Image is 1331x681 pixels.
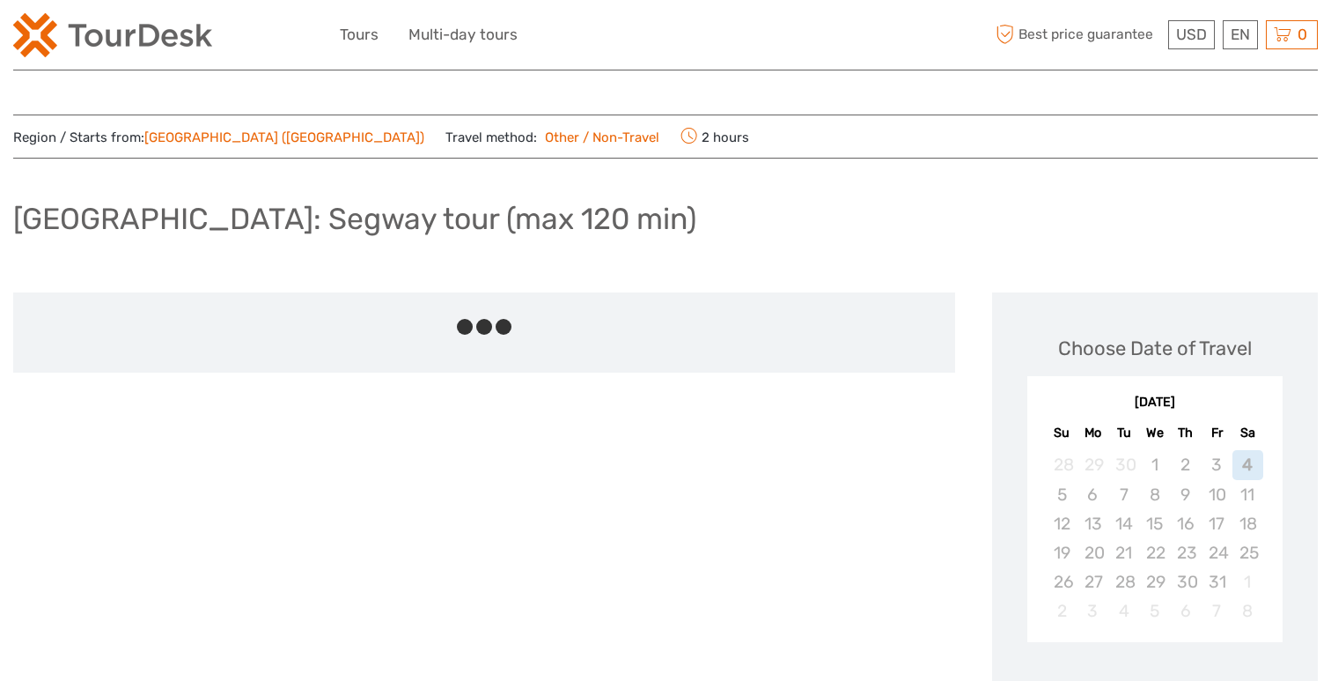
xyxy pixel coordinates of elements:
[680,124,749,149] span: 2 hours
[1047,509,1077,538] div: Not available Sunday, October 12th, 2025
[1202,596,1232,625] div: Not available Friday, November 7th, 2025
[1047,450,1077,479] div: Not available Sunday, September 28th, 2025
[1202,480,1232,509] div: Not available Friday, October 10th, 2025
[537,130,659,145] a: Other / Non-Travel
[1077,421,1108,445] div: Mo
[13,201,696,237] h1: [GEOGRAPHIC_DATA]: Segway tour (max 120 min)
[1047,567,1077,596] div: Not available Sunday, October 26th, 2025
[1295,26,1310,43] span: 0
[1232,421,1263,445] div: Sa
[1077,480,1108,509] div: Not available Monday, October 6th, 2025
[1139,538,1170,567] div: Not available Wednesday, October 22nd, 2025
[1139,450,1170,479] div: Not available Wednesday, October 1st, 2025
[1202,567,1232,596] div: Not available Friday, October 31st, 2025
[1047,538,1077,567] div: Not available Sunday, October 19th, 2025
[1232,567,1263,596] div: Not available Saturday, November 1st, 2025
[1139,421,1170,445] div: We
[1170,567,1201,596] div: Not available Thursday, October 30th, 2025
[1108,596,1139,625] div: Not available Tuesday, November 4th, 2025
[1202,509,1232,538] div: Not available Friday, October 17th, 2025
[1170,509,1201,538] div: Not available Thursday, October 16th, 2025
[1202,538,1232,567] div: Not available Friday, October 24th, 2025
[144,130,424,145] a: [GEOGRAPHIC_DATA] ([GEOGRAPHIC_DATA])
[1108,421,1139,445] div: Tu
[1232,509,1263,538] div: Not available Saturday, October 18th, 2025
[1077,596,1108,625] div: Not available Monday, November 3rd, 2025
[1077,509,1108,538] div: Not available Monday, October 13th, 2025
[1232,538,1263,567] div: Not available Saturday, October 25th, 2025
[1077,450,1108,479] div: Not available Monday, September 29th, 2025
[1108,567,1139,596] div: Not available Tuesday, October 28th, 2025
[13,129,424,147] span: Region / Starts from:
[992,20,1165,49] span: Best price guarantee
[408,22,518,48] a: Multi-day tours
[1139,480,1170,509] div: Not available Wednesday, October 8th, 2025
[1223,20,1258,49] div: EN
[1202,421,1232,445] div: Fr
[445,124,659,149] span: Travel method:
[1170,450,1201,479] div: Not available Thursday, October 2nd, 2025
[1170,480,1201,509] div: Not available Thursday, October 9th, 2025
[1077,567,1108,596] div: Not available Monday, October 27th, 2025
[1232,480,1263,509] div: Not available Saturday, October 11th, 2025
[1139,509,1170,538] div: Not available Wednesday, October 15th, 2025
[1047,421,1077,445] div: Su
[1139,567,1170,596] div: Not available Wednesday, October 29th, 2025
[1058,335,1252,362] div: Choose Date of Travel
[340,22,379,48] a: Tours
[1047,596,1077,625] div: Not available Sunday, November 2nd, 2025
[1170,596,1201,625] div: Not available Thursday, November 6th, 2025
[1108,480,1139,509] div: Not available Tuesday, October 7th, 2025
[1108,450,1139,479] div: Not available Tuesday, September 30th, 2025
[1027,394,1283,412] div: [DATE]
[13,13,212,57] img: 2254-3441b4b5-4e5f-4d00-b396-31f1d84a6ebf_logo_small.png
[1232,450,1263,479] div: Not available Saturday, October 4th, 2025
[1033,450,1277,625] div: month 2025-10
[1170,421,1201,445] div: Th
[1077,538,1108,567] div: Not available Monday, October 20th, 2025
[1047,480,1077,509] div: Not available Sunday, October 5th, 2025
[1139,596,1170,625] div: Not available Wednesday, November 5th, 2025
[1170,538,1201,567] div: Not available Thursday, October 23rd, 2025
[1108,509,1139,538] div: Not available Tuesday, October 14th, 2025
[1232,596,1263,625] div: Not available Saturday, November 8th, 2025
[1176,26,1207,43] span: USD
[1202,450,1232,479] div: Not available Friday, October 3rd, 2025
[1108,538,1139,567] div: Not available Tuesday, October 21st, 2025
